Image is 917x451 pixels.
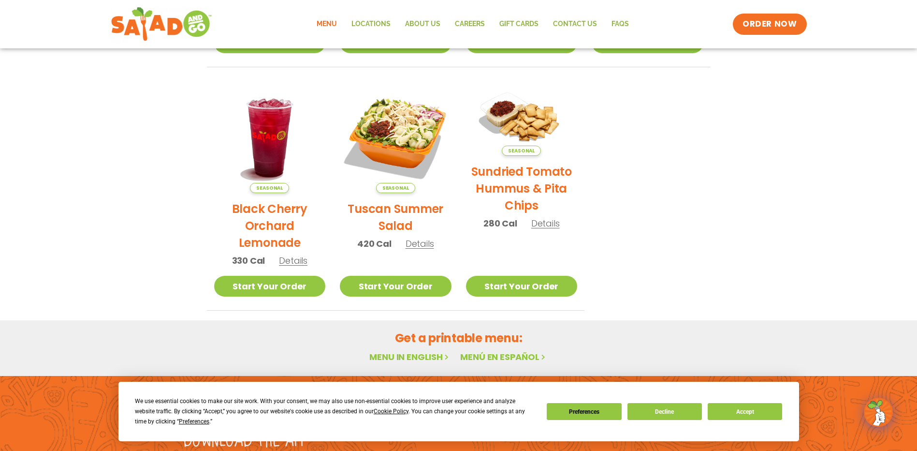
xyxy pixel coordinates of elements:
[448,13,492,35] a: Careers
[340,82,451,194] img: Product photo for Tuscan Summer Salad
[492,13,546,35] a: GIFT CARDS
[344,13,398,35] a: Locations
[483,217,517,230] span: 280 Cal
[309,13,636,35] nav: Menu
[406,238,434,250] span: Details
[135,396,535,427] div: We use essential cookies to make our site work. With your consent, we may also use non-essential ...
[604,13,636,35] a: FAQs
[309,13,344,35] a: Menu
[214,200,326,251] h2: Black Cherry Orchard Lemonade
[460,351,547,363] a: Menú en español
[466,82,578,156] img: Product photo for Sundried Tomato Hummus & Pita Chips
[214,276,326,297] a: Start Your Order
[207,330,711,346] h2: Get a printable menu:
[279,255,307,267] span: Details
[340,200,451,234] h2: Tuscan Summer Salad
[733,14,806,35] a: ORDER NOW
[627,403,702,420] button: Decline
[214,82,326,194] img: Product photo for Black Cherry Orchard Lemonade
[546,13,604,35] a: Contact Us
[742,18,797,30] span: ORDER NOW
[547,403,621,420] button: Preferences
[466,163,578,214] h2: Sundried Tomato Hummus & Pita Chips
[357,237,392,250] span: 420 Cal
[531,217,560,229] span: Details
[376,183,415,193] span: Seasonal
[865,399,892,426] img: wpChatIcon
[374,408,408,415] span: Cookie Policy
[111,5,213,44] img: new-SAG-logo-768×292
[118,382,799,441] div: Cookie Consent Prompt
[466,276,578,297] a: Start Your Order
[708,403,782,420] button: Accept
[502,146,541,156] span: Seasonal
[398,13,448,35] a: About Us
[250,183,289,193] span: Seasonal
[179,418,209,425] span: Preferences
[369,351,451,363] a: Menu in English
[340,276,451,297] a: Start Your Order
[232,254,265,267] span: 330 Cal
